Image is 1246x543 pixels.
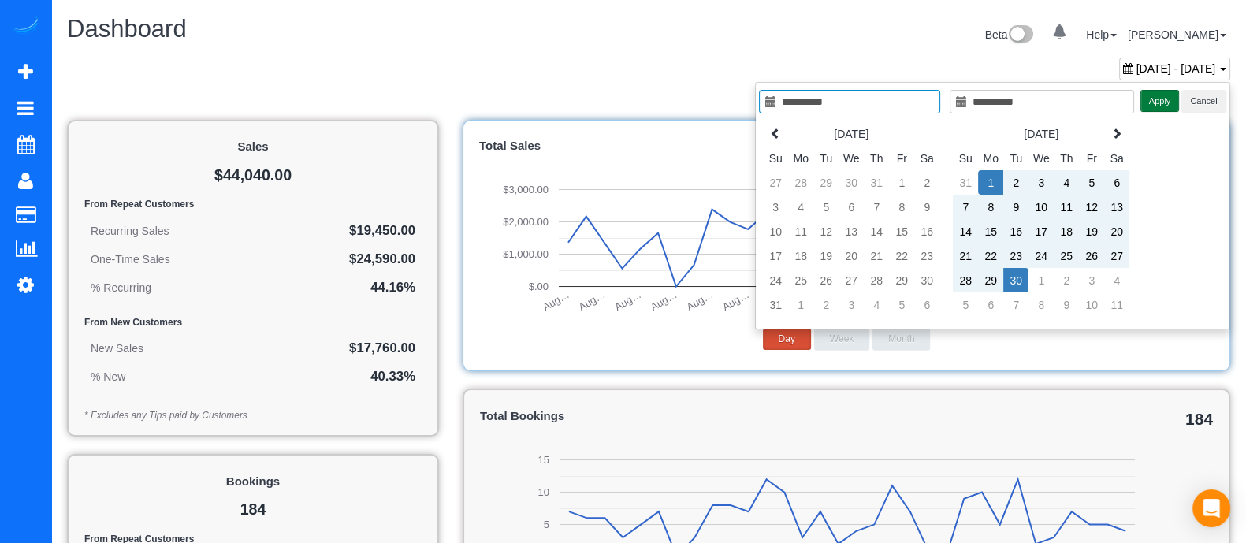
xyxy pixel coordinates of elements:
h2: $44,040.00 [84,167,422,184]
td: 2 [1054,268,1079,292]
td: 8 [889,195,914,219]
td: 18 [1054,219,1079,244]
td: 10 [763,219,788,244]
td: 8 [1028,292,1054,317]
td: 40.33% [237,363,422,391]
td: 1 [978,170,1003,195]
span: [DATE] - [DATE] [1136,62,1216,75]
td: 27 [839,268,864,292]
text: $.00 [529,281,549,292]
em: * Excludes any Tips paid by Customers [84,410,247,421]
td: 4 [1054,170,1079,195]
a: [PERSON_NAME] [1128,28,1226,41]
td: 17 [763,244,788,268]
td: 1 [788,292,813,317]
td: $24,590.00 [266,245,422,273]
td: 3 [1079,268,1104,292]
th: We [839,146,864,170]
td: 22 [978,244,1003,268]
th: Fr [1079,146,1104,170]
button: Week [814,329,869,350]
td: 5 [813,195,839,219]
td: 18 [788,244,813,268]
td: 9 [1054,292,1079,317]
text: $2,000.00 [503,216,549,228]
td: 11 [1104,292,1129,317]
td: 8 [978,195,1003,219]
td: 3 [1028,170,1054,195]
td: 14 [864,219,889,244]
th: Mo [978,146,1003,170]
td: $17,760.00 [237,334,422,363]
td: 28 [788,170,813,195]
button: Month [872,329,930,350]
th: We [1028,146,1054,170]
h4: Bookings [84,475,422,489]
th: Th [1054,146,1079,170]
td: 10 [1079,292,1104,317]
td: 15 [889,219,914,244]
td: 30 [914,268,939,292]
td: 24 [1028,244,1054,268]
td: 12 [1079,195,1104,219]
td: $19,450.00 [266,217,422,245]
td: 29 [978,268,1003,292]
h4: Total Bookings [480,410,1213,423]
td: 13 [839,219,864,244]
td: 5 [953,292,978,317]
td: % New [84,363,237,391]
td: 6 [839,195,864,219]
td: 2 [813,292,839,317]
th: Su [953,146,978,170]
td: 3 [839,292,864,317]
img: New interface [1007,25,1033,46]
td: 6 [978,292,1003,317]
th: Sa [1104,146,1129,170]
td: 28 [953,268,978,292]
div: Open Intercom Messenger [1192,489,1230,527]
th: [DATE] [788,121,914,146]
td: 7 [953,195,978,219]
td: 26 [813,268,839,292]
td: 25 [1054,244,1079,268]
th: Sa [914,146,939,170]
td: 21 [953,244,978,268]
text: $3,000.00 [503,184,549,195]
td: 29 [889,268,914,292]
a: Beta [985,28,1034,41]
td: 4 [788,195,813,219]
svg: A chart. [479,159,1214,317]
button: Cancel [1181,90,1226,113]
td: 22 [889,244,914,268]
td: 14 [953,219,978,244]
td: 20 [1104,219,1129,244]
th: [DATE] [978,121,1104,146]
td: 30 [839,170,864,195]
td: 16 [1003,219,1028,244]
td: 5 [889,292,914,317]
td: 2 [1003,170,1028,195]
th: Su [763,146,788,170]
td: 21 [864,244,889,268]
th: Tu [1003,146,1028,170]
button: Day [763,329,811,350]
th: Tu [813,146,839,170]
td: 27 [1104,244,1129,268]
td: 27 [763,170,788,195]
button: Apply [1140,90,1180,113]
td: 9 [914,195,939,219]
td: 11 [1054,195,1079,219]
td: One-Time Sales [84,245,266,273]
td: 28 [864,268,889,292]
text: 5 [544,519,549,530]
td: 3 [763,195,788,219]
td: 4 [1104,268,1129,292]
th: Th [864,146,889,170]
td: 44.16% [266,273,422,302]
text: $1,000.00 [503,248,549,260]
h4: Sales [84,140,422,154]
td: 20 [839,244,864,268]
h5: From New Customers [84,318,422,328]
th: Mo [788,146,813,170]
